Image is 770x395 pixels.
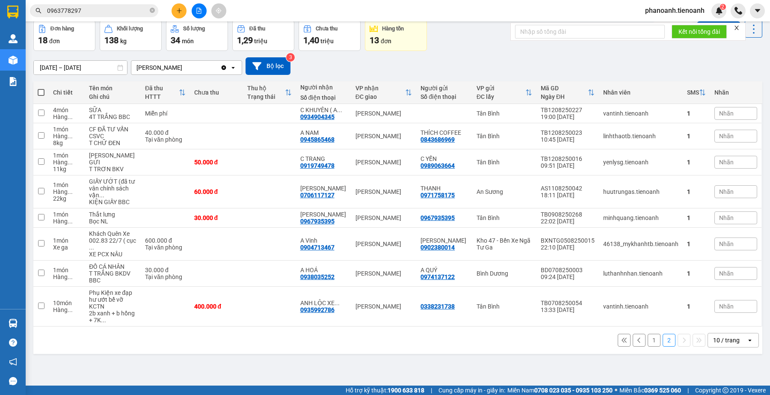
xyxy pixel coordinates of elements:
[300,185,347,192] div: TRẦN THỦY
[53,133,80,140] div: Hàng thông thường
[237,35,253,45] span: 1,29
[687,188,706,195] div: 1
[216,8,222,14] span: aim
[719,110,734,117] span: Nhãn
[734,25,740,31] span: close
[541,136,595,143] div: 10:45 [DATE]
[232,20,294,51] button: Đã thu1,29 triệu
[541,185,595,192] div: AS1108250042
[335,300,340,306] span: ...
[53,273,80,280] div: Hàng thông thường
[34,61,127,74] input: Select a date range.
[50,26,74,32] div: Đơn hàng
[68,188,73,195] span: ...
[421,303,455,310] div: 0338231738
[9,358,17,366] span: notification
[7,6,18,18] img: logo-vxr
[300,237,347,244] div: A Vinh
[194,188,239,195] div: 60.000 đ
[355,110,412,117] div: [PERSON_NAME]
[355,93,406,100] div: ĐC giao
[89,85,136,92] div: Tên món
[300,211,347,218] div: Anh Nhạc
[53,113,80,120] div: Hàng thông thường
[101,317,106,324] span: ...
[145,273,186,280] div: Tại văn phòng
[421,93,468,100] div: Số điện thoại
[246,57,290,75] button: Bộ lọc
[89,270,136,284] div: T TRẮNG BKDV BBC
[421,214,455,221] div: 0967935395
[9,77,18,86] img: solution-icon
[683,81,710,104] th: Toggle SortBy
[47,6,148,15] input: Tìm tên, số ĐT hoặc mã đơn
[9,339,17,347] span: question-circle
[89,113,136,120] div: 4T TRẮNG BBC
[421,273,455,280] div: 0974137122
[9,56,18,65] img: warehouse-icon
[68,273,73,280] span: ...
[196,8,202,14] span: file-add
[53,300,80,306] div: 10 món
[38,35,47,45] span: 18
[247,93,285,100] div: Trạng thái
[541,155,595,162] div: TB1208250016
[421,136,455,143] div: 0843686969
[648,334,660,347] button: 1
[145,267,186,273] div: 30.000 đ
[713,336,740,345] div: 10 / trang
[89,178,136,199] div: GIẤY ƯỚT (đã tư vân chính sách vận chuyển )
[750,3,765,18] button: caret-down
[68,133,73,140] span: ...
[68,113,73,120] span: ...
[145,237,186,244] div: 600.000 đ
[145,244,186,251] div: Tại văn phòng
[89,152,136,166] div: LALAMOVE GỬI
[171,35,180,45] span: 34
[687,159,706,166] div: 1
[431,386,432,395] span: |
[89,211,136,218] div: Thắt lưng
[382,26,404,32] div: Hàng tồn
[346,386,424,395] span: Hỗ trợ kỹ thuật:
[89,310,136,324] div: 2b xanh + b hồng + 7K TRƠN TRÒN
[719,133,734,140] span: Nhãn
[194,159,239,166] div: 50.000 đ
[300,136,335,143] div: 0945865468
[638,5,711,16] span: phanoanh.tienoanh
[355,241,412,247] div: [PERSON_NAME]
[603,110,678,117] div: vantinh.tienoanh
[541,85,588,92] div: Mã GD
[53,237,80,244] div: 1 món
[100,20,162,51] button: Khối lượng138kg
[355,85,406,92] div: VP nhận
[477,93,525,100] div: ĐC lấy
[9,34,18,43] img: warehouse-icon
[603,214,678,221] div: minhquang.tienoanh
[286,53,295,62] sup: 3
[541,129,595,136] div: TB1208250023
[477,110,532,117] div: Tân Bình
[220,64,227,71] svg: Clear value
[68,218,73,225] span: ...
[53,89,80,96] div: Chi tiết
[687,270,706,277] div: 1
[719,159,734,166] span: Nhãn
[89,230,136,251] div: Khách Quên Xe 002.83 22/7 ( cục sạc)
[136,63,182,72] div: [PERSON_NAME]
[536,81,599,104] th: Toggle SortBy
[89,140,136,146] div: T CHỮ ĐEN
[53,166,80,172] div: 11 kg
[421,192,455,199] div: 0971758175
[89,166,136,172] div: T TRƠN BKV
[714,89,757,96] div: Nhãn
[678,27,720,36] span: Kết nối tổng đài
[721,4,724,10] span: 2
[687,386,689,395] span: |
[53,306,80,313] div: Hàng thông thường
[355,270,412,277] div: [PERSON_NAME]
[320,38,334,45] span: triệu
[230,64,237,71] svg: open
[541,162,595,169] div: 09:51 [DATE]
[421,244,455,251] div: 0902380014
